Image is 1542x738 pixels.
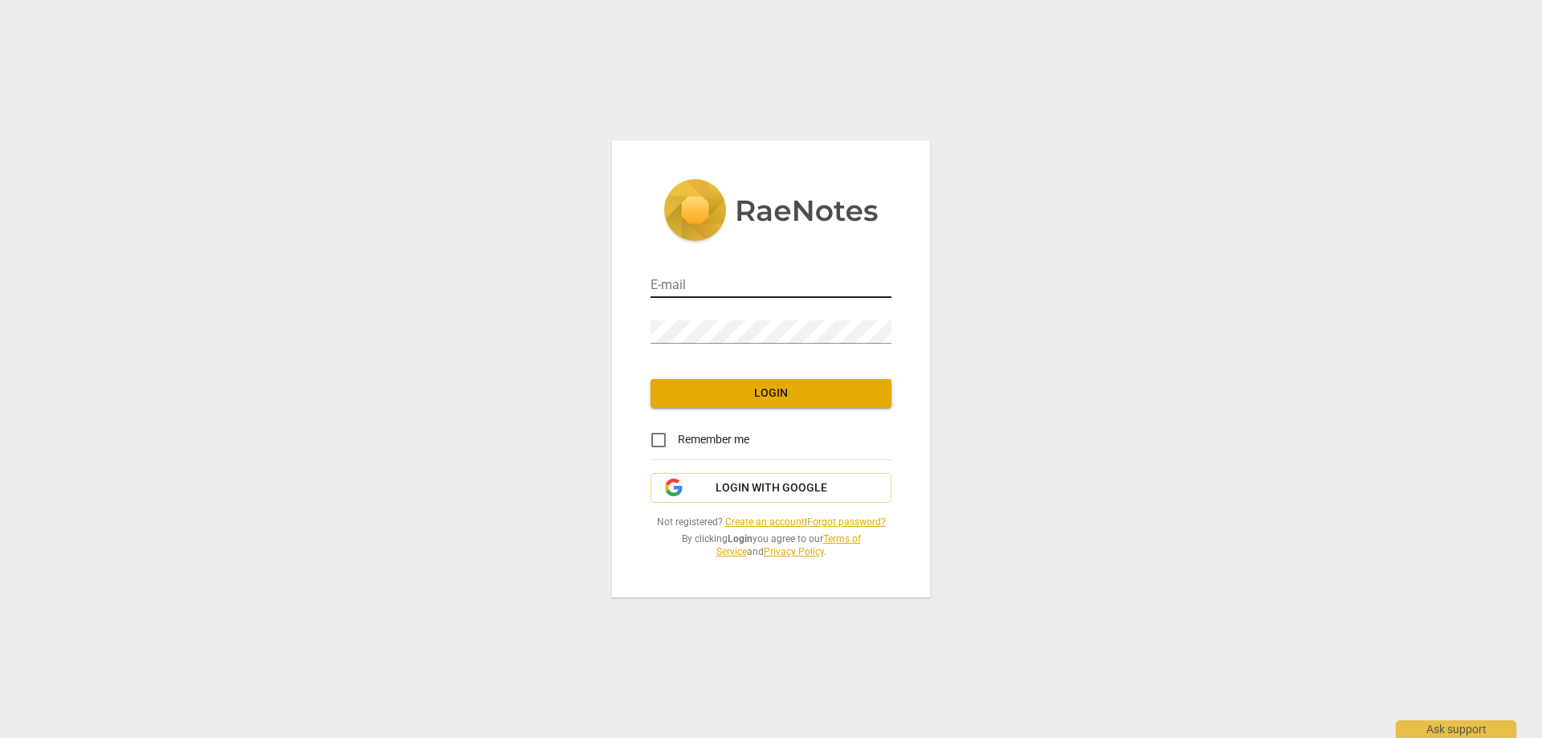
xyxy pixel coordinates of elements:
span: Remember me [678,431,749,448]
span: By clicking you agree to our and . [651,532,891,559]
div: Ask support [1396,720,1516,738]
img: 5ac2273c67554f335776073100b6d88f.svg [663,179,879,245]
a: Privacy Policy [764,546,824,557]
a: Terms of Service [716,533,861,558]
button: Login with Google [651,473,891,504]
a: Create an account [725,516,805,528]
a: Forgot password? [807,516,886,528]
button: Login [651,379,891,408]
span: Login with Google [716,480,827,496]
span: Not registered? | [651,516,891,529]
b: Login [728,533,753,544]
span: Login [663,385,879,402]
